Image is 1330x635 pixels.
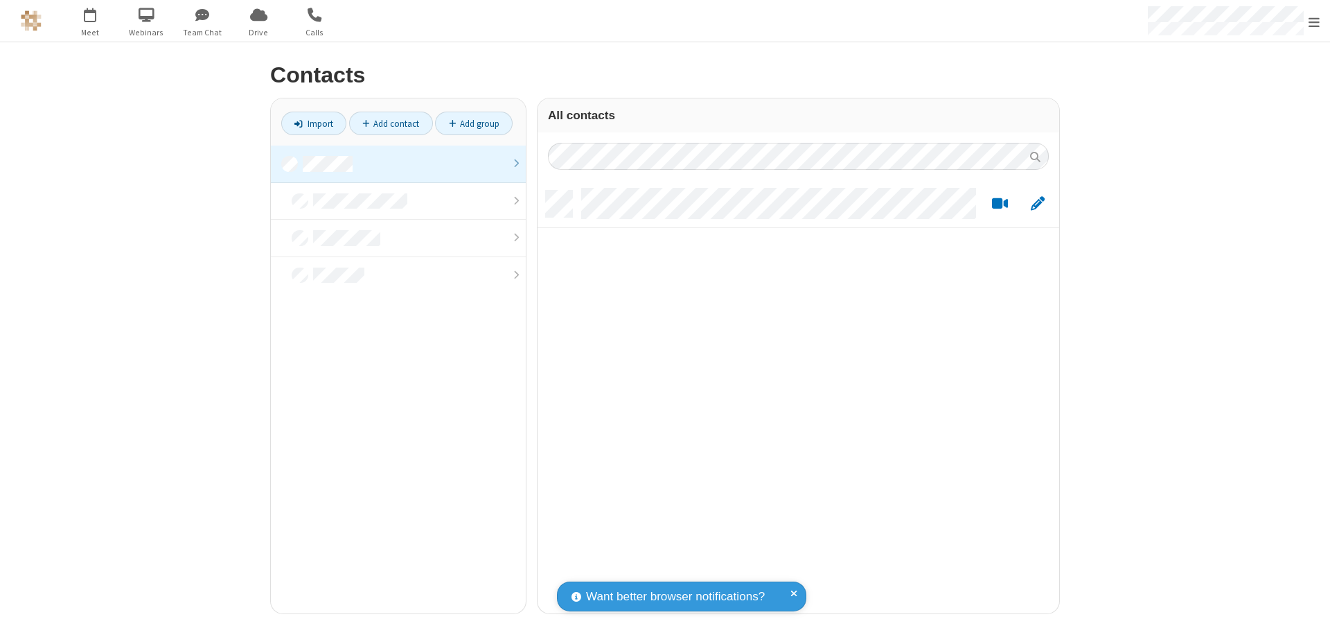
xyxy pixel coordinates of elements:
img: QA Selenium DO NOT DELETE OR CHANGE [21,10,42,31]
span: Team Chat [177,26,229,39]
a: Add contact [349,112,433,135]
span: Drive [233,26,285,39]
h3: All contacts [548,109,1049,122]
button: Edit [1024,195,1051,213]
span: Meet [64,26,116,39]
button: Start a video meeting [986,195,1013,213]
div: grid [538,180,1059,614]
span: Want better browser notifications? [586,588,765,606]
span: Calls [289,26,341,39]
a: Import [281,112,346,135]
a: Add group [435,112,513,135]
h2: Contacts [270,63,1060,87]
span: Webinars [121,26,172,39]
